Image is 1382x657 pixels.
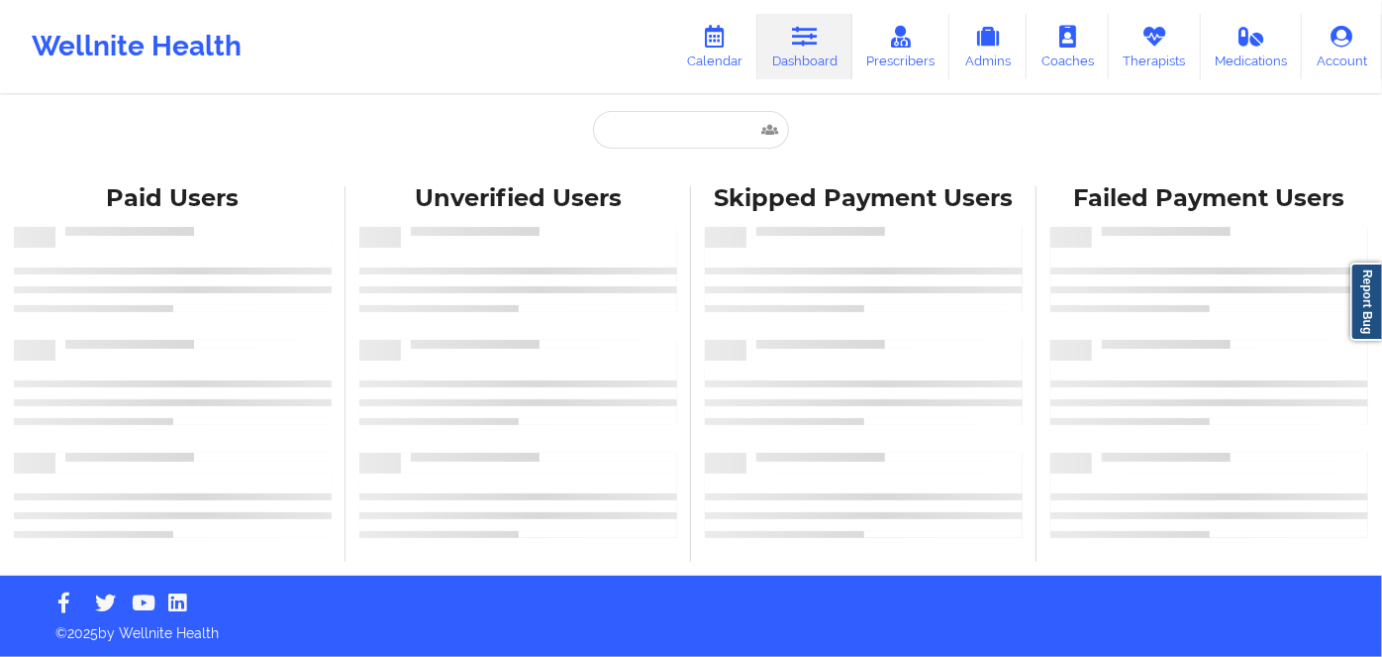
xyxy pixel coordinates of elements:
[852,14,950,79] a: Prescribers
[1050,183,1368,214] div: Failed Payment Users
[1027,14,1109,79] a: Coaches
[42,609,1340,643] p: © 2025 by Wellnite Health
[672,14,757,79] a: Calendar
[705,183,1023,214] div: Skipped Payment Users
[1350,263,1382,341] a: Report Bug
[359,183,677,214] div: Unverified Users
[1302,14,1382,79] a: Account
[1109,14,1201,79] a: Therapists
[949,14,1027,79] a: Admins
[1201,14,1303,79] a: Medications
[14,183,332,214] div: Paid Users
[757,14,852,79] a: Dashboard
